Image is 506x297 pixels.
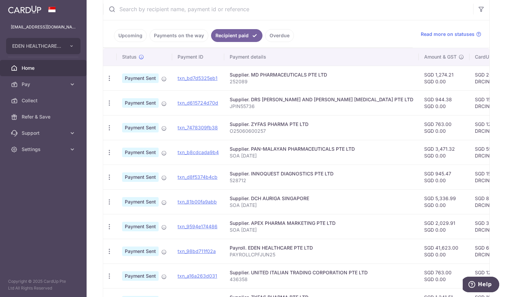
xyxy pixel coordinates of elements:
th: Payment ID [172,48,224,66]
td: SGD 5,336.99 SGD 0.00 [419,189,469,214]
span: Help [15,5,29,11]
td: SGD 763.00 SGD 0.00 [419,115,469,140]
td: SGD 2,029.91 SGD 0.00 [419,214,469,239]
div: Supplier. DRS [PERSON_NAME] AND [PERSON_NAME] [MEDICAL_DATA] PTE LTD [230,96,413,103]
a: Upcoming [114,29,147,42]
p: PAYROLLCPFJUN25 [230,251,413,258]
span: Status [122,54,137,60]
span: Payment Sent [122,247,159,256]
p: SOA [DATE] [230,227,413,233]
img: CardUp [8,5,41,14]
span: Payment Sent [122,98,159,108]
iframe: Opens a widget where you can find more information [463,277,499,294]
p: 436358 [230,276,413,283]
a: txn_98bd711f02a [178,248,216,254]
p: 252089 [230,78,413,85]
td: SGD 945.47 SGD 0.00 [419,165,469,189]
p: 528712 [230,177,413,184]
a: txn_bd7d5325eb1 [178,75,217,81]
a: Read more on statuses [421,31,481,38]
td: SGD 41,623.00 SGD 0.00 [419,239,469,263]
td: SGD 3,471.32 SGD 0.00 [419,140,469,165]
span: Collect [22,97,66,104]
span: Payment Sent [122,222,159,231]
span: Payment Sent [122,172,159,182]
div: Supplier. PAN-MALAYAN PHARMACEUTICALS PTE LTD [230,146,413,152]
span: Payment Sent [122,197,159,207]
span: CardUp fee [475,54,501,60]
p: SOA [DATE] [230,152,413,159]
span: Payment Sent [122,73,159,83]
td: SGD 1,274.21 SGD 0.00 [419,66,469,90]
div: Supplier. DCH AURIGA SINGAPORE [230,195,413,202]
div: Payroll. EDEN HEALTHCARE PTE LTD [230,245,413,251]
a: txn_b8cdcada9b4 [178,149,219,155]
a: Recipient paid [211,29,262,42]
span: EDEN HEALTHCARE PTE LTD [12,43,62,49]
p: SOA [DATE] [230,202,413,209]
button: EDEN HEALTHCARE PTE LTD [6,38,80,54]
div: Supplier. ZYFAS PHARMA PTE LTD [230,121,413,128]
a: txn_81b00fa9abb [178,199,217,205]
div: Supplier. APEX PHARMA MARKETING PTE LTD [230,220,413,227]
span: Support [22,130,66,136]
td: SGD 763.00 SGD 0.00 [419,263,469,288]
a: Overdue [265,29,294,42]
span: Read more on statuses [421,31,475,38]
span: Home [22,65,66,71]
span: Amount & GST [424,54,457,60]
a: txn_d615724d70d [178,100,218,106]
td: SGD 944.38 SGD 0.00 [419,90,469,115]
p: O25060600257 [230,128,413,134]
a: txn_d8f5374b4cb [178,174,217,180]
span: Payment Sent [122,123,159,132]
div: Supplier. UNITED ITALIAN TRADING CORPORATION PTE LTD [230,269,413,276]
div: Supplier. INNOQUEST DIAGNOSTICS PTE LTD [230,170,413,177]
a: txn_7478309fb38 [178,125,218,130]
a: txn_9594e174486 [178,224,217,229]
span: Payment Sent [122,271,159,281]
span: Refer & Save [22,113,66,120]
a: txn_a16a263d031 [178,273,217,279]
span: Payment Sent [122,148,159,157]
p: [EMAIL_ADDRESS][DOMAIN_NAME] [11,24,76,30]
span: Pay [22,81,66,88]
div: Supplier. MD PHARMACEUTICALS PTE LTD [230,71,413,78]
p: JPIN55736 [230,103,413,110]
span: Settings [22,146,66,153]
th: Payment details [224,48,419,66]
a: Payments on the way [149,29,208,42]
